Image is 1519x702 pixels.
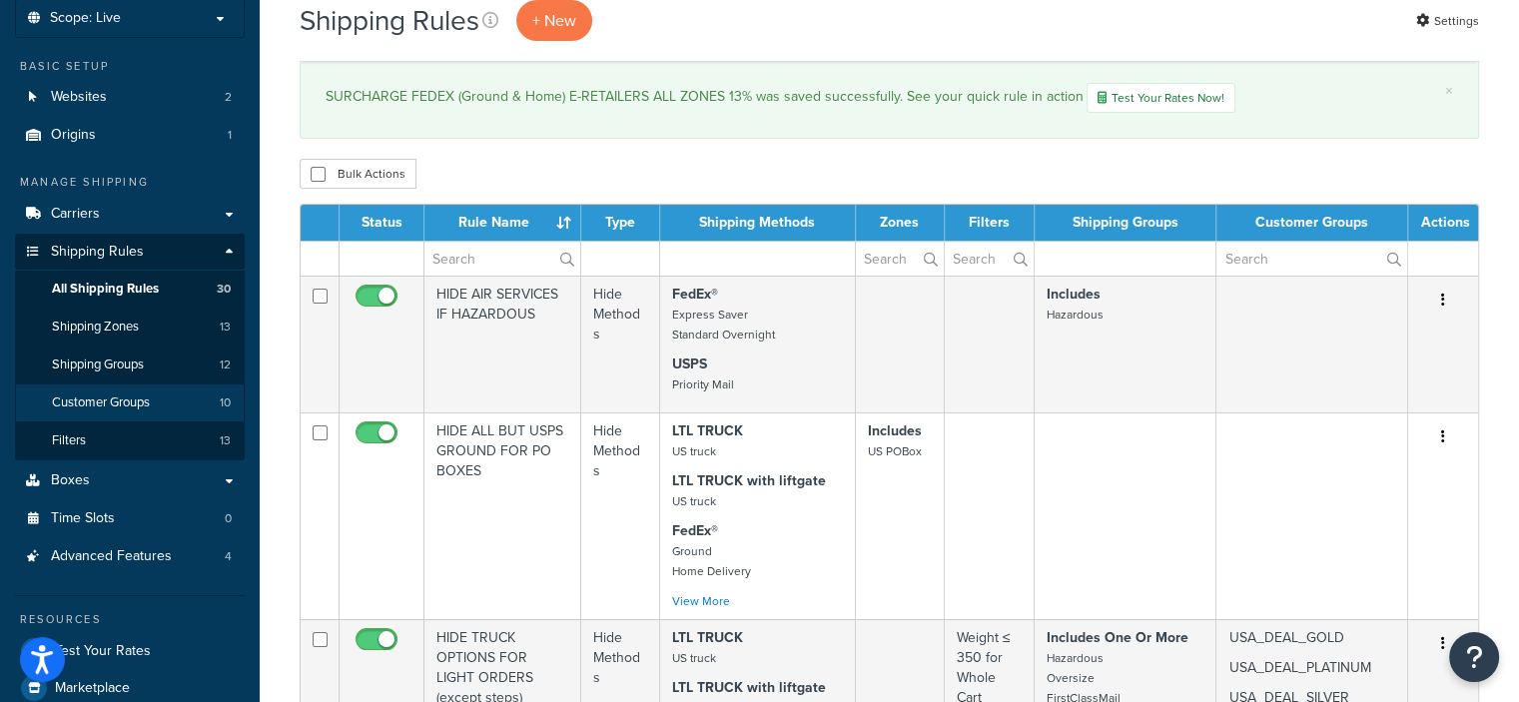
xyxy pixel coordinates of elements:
small: Express Saver Standard Overnight [672,306,775,344]
strong: Includes [1047,284,1101,305]
span: Carriers [51,206,100,223]
li: Origins [15,117,245,154]
a: Filters 13 [15,422,245,459]
a: All Shipping Rules 30 [15,271,245,308]
th: Zones [856,205,945,241]
a: Time Slots 0 [15,500,245,537]
span: Test Your Rates [55,643,151,660]
a: Advanced Features 4 [15,538,245,575]
strong: FedEx® [672,284,718,305]
strong: LTL TRUCK [672,627,743,648]
li: Shipping Rules [15,234,245,461]
td: Hide Methods [581,412,659,619]
div: SURCHARGE FEDEX (Ground & Home) E-RETAILERS ALL ZONES 13% was saved successfully. See your quick ... [326,83,1453,113]
small: US POBox [868,442,922,460]
th: Customer Groups [1216,205,1407,241]
th: Shipping Methods [660,205,856,241]
th: Shipping Groups [1035,205,1217,241]
small: US truck [672,492,716,510]
span: Boxes [51,472,90,489]
div: Manage Shipping [15,174,245,191]
input: Search [1216,242,1406,276]
strong: Includes [868,420,922,441]
a: Carriers [15,196,245,233]
a: Shipping Groups 12 [15,347,245,383]
a: × [1445,83,1453,99]
span: Time Slots [51,510,115,527]
a: Shipping Rules [15,234,245,271]
th: Rule Name : activate to sort column ascending [424,205,581,241]
li: Advanced Features [15,538,245,575]
th: Actions [1408,205,1478,241]
button: Bulk Actions [300,159,416,189]
small: US truck [672,649,716,667]
span: 1 [228,127,232,144]
th: Filters [945,205,1035,241]
strong: LTL TRUCK with liftgate [672,470,826,491]
th: Type [581,205,659,241]
div: Basic Setup [15,58,245,75]
h1: Shipping Rules [300,1,479,40]
strong: USPS [672,353,707,374]
p: USA_DEAL_PLATINUM [1228,658,1394,678]
span: 30 [217,281,231,298]
a: Origins 1 [15,117,245,154]
li: Time Slots [15,500,245,537]
span: Websites [51,89,107,106]
td: HIDE AIR SERVICES IF HAZARDOUS [424,276,581,412]
input: Search [856,242,944,276]
a: Websites 2 [15,79,245,116]
span: 4 [225,548,232,565]
li: Shipping Zones [15,309,245,346]
li: Customer Groups [15,384,245,421]
strong: LTL TRUCK [672,420,743,441]
td: Hide Methods [581,276,659,412]
strong: LTL TRUCK with liftgate [672,677,826,698]
span: 13 [220,319,231,336]
span: Shipping Rules [51,244,144,261]
strong: FedEx® [672,520,718,541]
div: Resources [15,611,245,628]
th: Status [340,205,424,241]
a: Test Your Rates Now! [1087,83,1235,113]
span: Shipping Zones [52,319,139,336]
span: All Shipping Rules [52,281,159,298]
small: Hazardous [1047,306,1104,324]
strong: Includes One Or More [1047,627,1188,648]
a: Test Your Rates [15,633,245,669]
li: Shipping Groups [15,347,245,383]
span: 2 [225,89,232,106]
span: 0 [225,510,232,527]
small: US truck [672,442,716,460]
input: Search [945,242,1034,276]
small: Priority Mail [672,375,734,393]
span: 10 [220,394,231,411]
span: Scope: Live [50,10,121,27]
li: All Shipping Rules [15,271,245,308]
span: Origins [51,127,96,144]
span: Shipping Groups [52,356,144,373]
li: Websites [15,79,245,116]
span: Marketplace [55,680,130,697]
td: HIDE ALL BUT USPS GROUND FOR PO BOXES [424,412,581,619]
span: Advanced Features [51,548,172,565]
span: 12 [220,356,231,373]
span: Customer Groups [52,394,150,411]
input: Search [424,242,580,276]
a: Customer Groups 10 [15,384,245,421]
span: Filters [52,432,86,449]
small: Ground Home Delivery [672,542,751,580]
a: Shipping Zones 13 [15,309,245,346]
button: Open Resource Center [1449,632,1499,682]
a: Boxes [15,462,245,499]
li: Filters [15,422,245,459]
a: Settings [1416,7,1479,35]
a: View More [672,592,730,610]
span: 13 [220,432,231,449]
